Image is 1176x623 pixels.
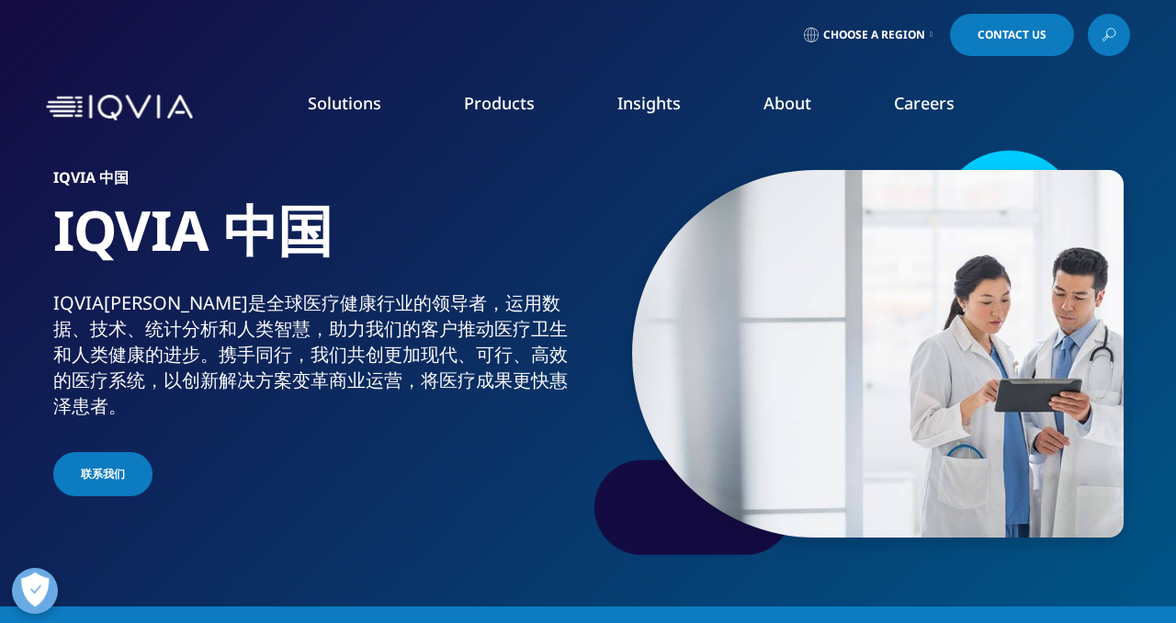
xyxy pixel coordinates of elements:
[200,64,1130,151] nav: Primary
[12,568,58,614] button: 打开偏好
[632,170,1124,538] img: 051_doctors-reviewing-information-on-tablet.jpg
[763,92,811,114] a: About
[81,466,125,482] span: 联系我们
[617,92,681,114] a: Insights
[308,92,381,114] a: Solutions
[950,14,1074,56] a: Contact Us
[53,290,582,419] div: IQVIA[PERSON_NAME]是全球医疗健康行业的领导者，运用数据、技术、统计分析和人类智慧，助力我们的客户推动医疗卫生和人类健康的进步。携手同行，我们共创更加现代、可行、高效的医疗系统，...
[53,170,582,196] h6: IQVIA 中国
[464,92,535,114] a: Products
[978,29,1046,40] span: Contact Us
[53,196,582,290] h1: IQVIA 中国
[894,92,955,114] a: Careers
[53,452,153,496] a: 联系我们
[823,28,925,42] span: Choose a Region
